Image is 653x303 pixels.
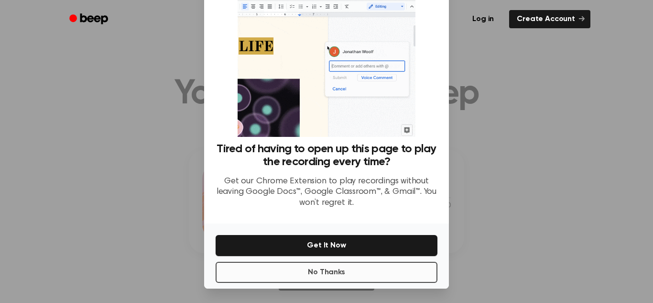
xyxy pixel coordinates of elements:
[463,8,503,30] a: Log in
[509,10,590,28] a: Create Account
[216,143,437,168] h3: Tired of having to open up this page to play the recording every time?
[216,262,437,283] button: No Thanks
[63,10,117,29] a: Beep
[216,235,437,256] button: Get It Now
[216,176,437,209] p: Get our Chrome Extension to play recordings without leaving Google Docs™, Google Classroom™, & Gm...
